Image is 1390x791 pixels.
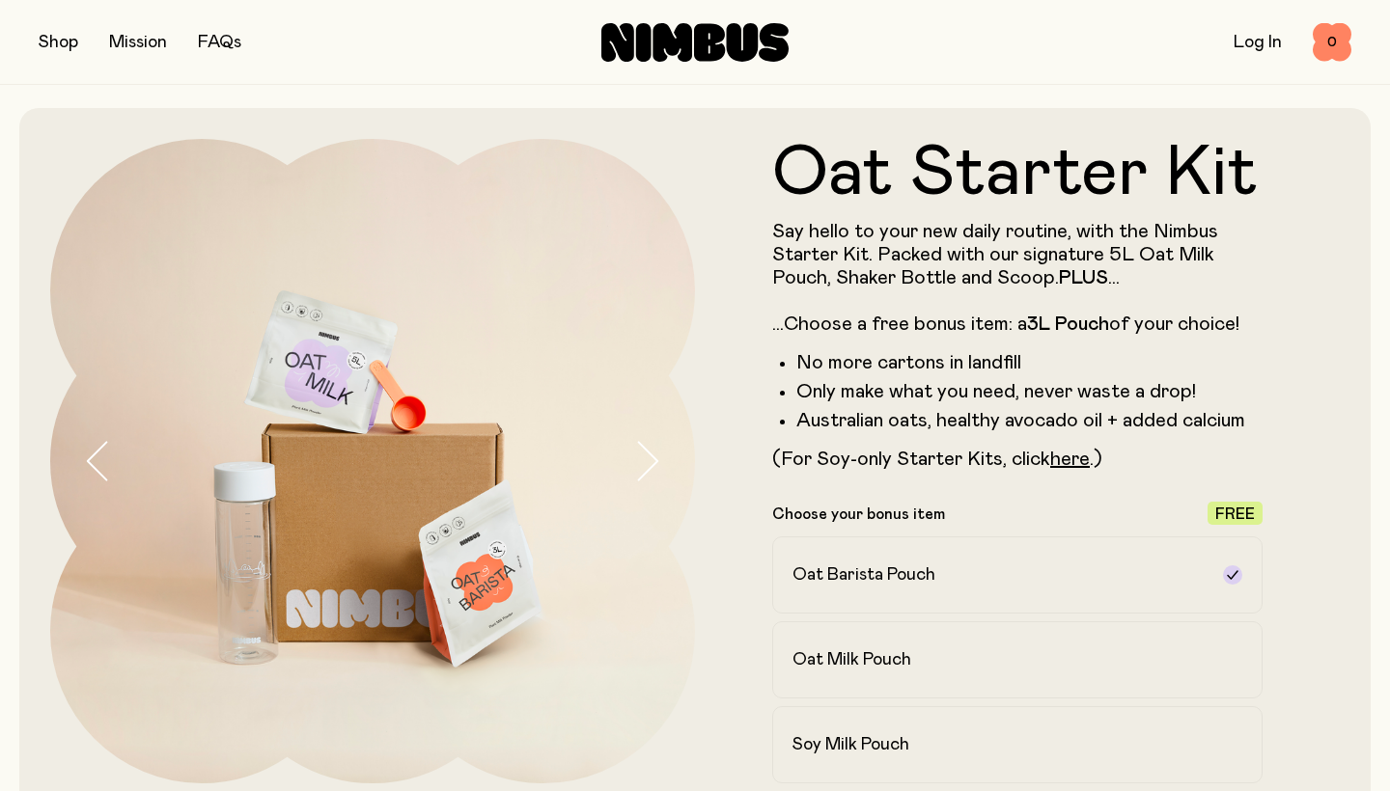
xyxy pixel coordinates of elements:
a: Mission [109,34,167,51]
strong: PLUS [1059,268,1108,287]
h2: Soy Milk Pouch [792,733,909,756]
p: Say hello to your new daily routine, with the Nimbus Starter Kit. Packed with our signature 5L Oa... [772,220,1263,336]
strong: Pouch [1055,314,1109,334]
p: Choose your bonus item [772,505,945,524]
li: No more cartons in landfill [796,351,1263,374]
a: Log In [1234,34,1282,51]
h2: Oat Milk Pouch [792,648,911,671]
a: FAQs [198,34,241,51]
h1: Oat Starter Kit [772,139,1263,208]
li: Australian oats, healthy avocado oil + added calcium [796,409,1263,432]
span: Free [1215,506,1255,522]
button: 0 [1313,23,1351,62]
li: Only make what you need, never waste a drop! [796,380,1263,403]
a: here [1050,450,1090,469]
h2: Oat Barista Pouch [792,563,935,586]
strong: 3L [1027,314,1050,334]
p: (For Soy-only Starter Kits, click .) [772,448,1263,471]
